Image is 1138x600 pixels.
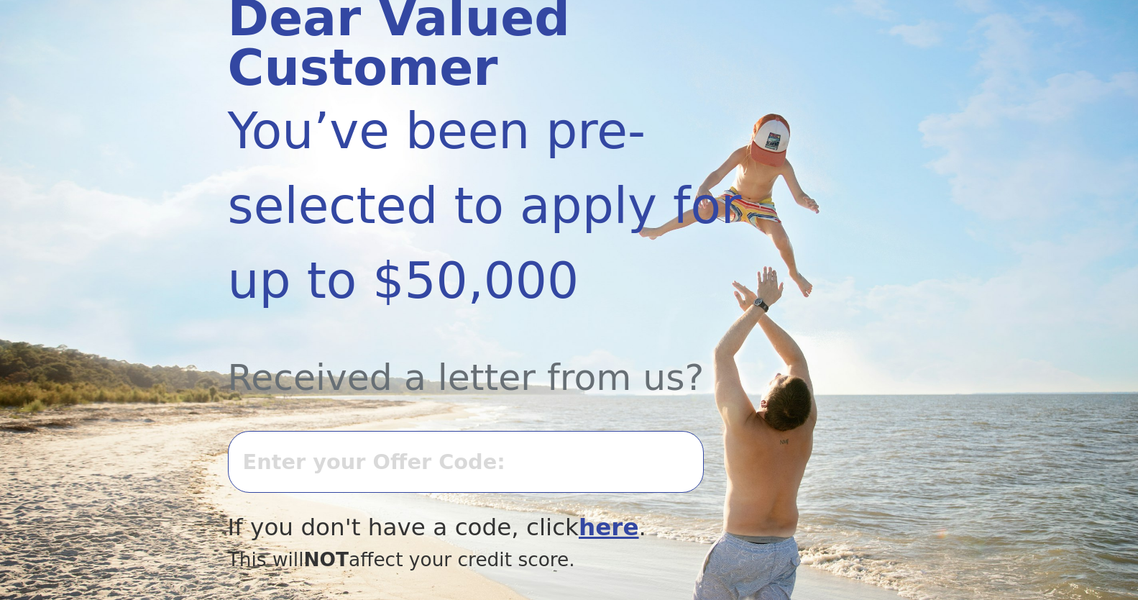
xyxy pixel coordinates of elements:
div: You’ve been pre-selected to apply for up to $50,000 [228,94,808,318]
div: Received a letter from us? [228,318,808,405]
div: If you don't have a code, click . [228,510,808,545]
span: NOT [304,548,349,571]
input: Enter your Offer Code: [228,431,704,493]
div: This will affect your credit score. [228,545,808,574]
a: here [579,514,639,541]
